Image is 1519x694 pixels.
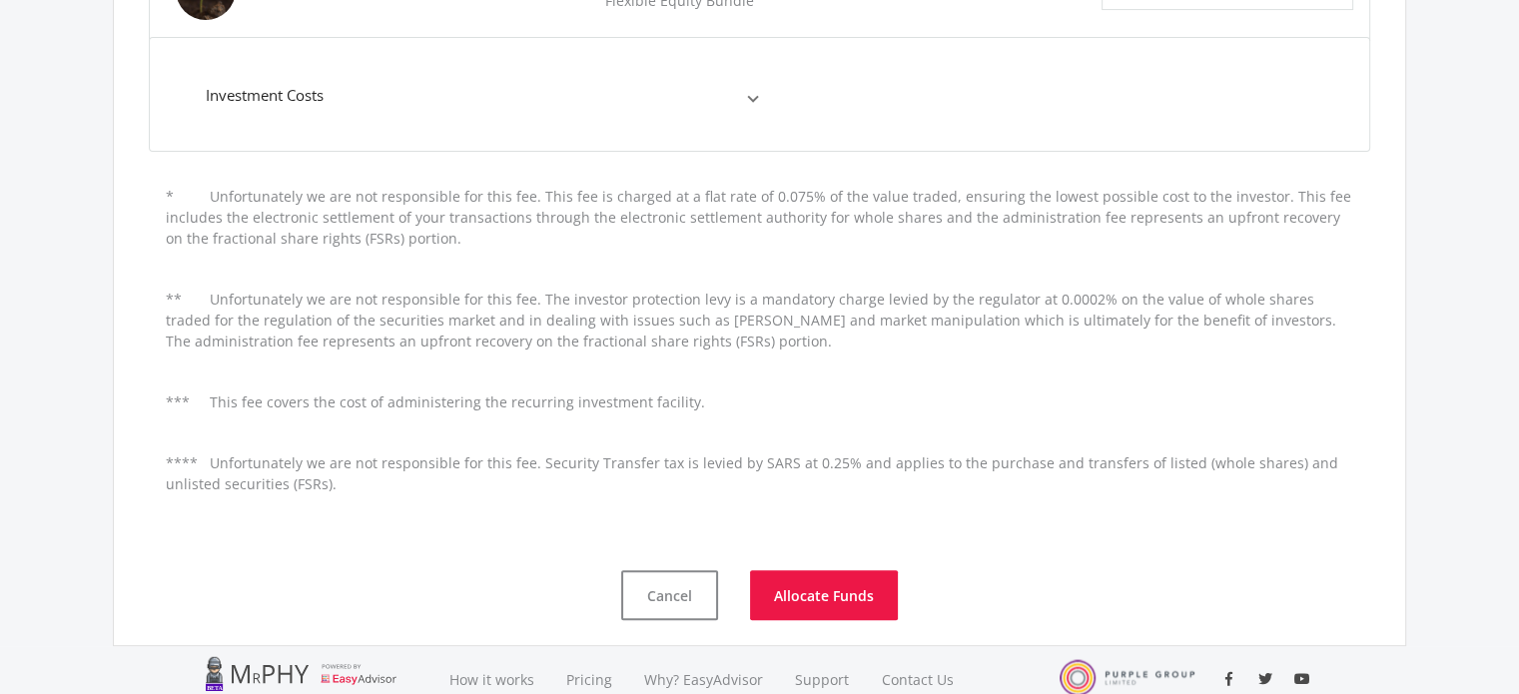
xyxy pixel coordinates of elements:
p: Unfortunately we are not responsible for this fee. Security Transfer tax is levied by SARS at 0.2... [166,453,1338,493]
mat-expansion-panel-header: Investment Costs [182,55,781,135]
p: This fee covers the cost of administering the recurring investment facility. [210,392,705,411]
p: Unfortunately we are not responsible for this fee. The investor protection levy is a mandatory ch... [166,290,1336,350]
div: Investment Costs [206,84,324,107]
button: Allocate Funds [750,570,898,620]
p: Unfortunately we are not responsible for this fee. This fee is charged at a flat rate of 0.075% o... [166,187,1351,248]
button: Cancel [621,570,718,620]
